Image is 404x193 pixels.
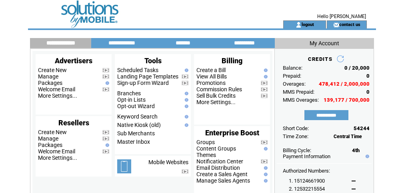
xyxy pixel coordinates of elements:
[148,159,188,165] a: Mobile Websites
[283,147,311,153] span: Billing Cycle:
[261,94,268,98] img: video.png
[261,81,268,85] img: video.png
[196,158,243,165] a: Notification Center
[117,96,146,103] a: Opt-in Lists
[283,125,309,131] span: Short Code:
[324,97,370,103] span: 139,177 / 700,000
[262,173,268,176] img: help.gif
[102,68,109,72] img: video.png
[38,86,75,92] a: Welcome Email
[117,73,178,80] a: Landing Page Templates
[283,81,306,87] span: Overages:
[102,137,109,141] img: video.png
[102,130,109,135] img: video.png
[104,143,109,147] img: help.gif
[102,87,109,92] img: video.png
[310,40,339,46] span: My Account
[262,147,268,151] img: help.gif
[205,129,259,137] span: Enterprise Boost
[38,129,67,135] a: Create New
[283,65,302,71] span: Balance:
[117,113,158,120] a: Keyword Search
[117,159,131,173] img: mobile-websites.png
[117,139,150,145] a: Master Inbox
[354,125,370,131] span: 54244
[183,105,188,108] img: help.gif
[102,74,109,79] img: video.png
[262,166,268,170] img: help.gif
[183,92,188,95] img: help.gif
[183,98,188,102] img: help.gif
[283,73,301,79] span: Prepaid:
[104,81,109,85] img: help.gif
[261,140,268,145] img: video.png
[196,80,226,86] a: Promotions
[333,22,339,28] img: contact_us_icon.gif
[102,149,109,154] img: video.png
[344,65,370,71] span: 0 / 20,000
[366,73,370,79] span: 0
[117,122,161,128] a: Native Kiosk (old)
[334,134,362,139] span: Central Time
[289,186,325,192] span: 2. 12532215554
[196,67,226,73] a: Create a Bill
[261,159,268,164] img: video.png
[196,73,227,80] a: View All Bills
[196,86,242,92] a: Commission Rules
[222,56,242,65] span: Billing
[182,74,188,79] img: video.png
[196,171,248,177] a: Create a Sales Agent
[283,153,330,159] a: Payment Information
[183,123,188,127] img: help.gif
[196,152,216,158] a: Themes
[196,92,236,99] a: Sell Bulk Credits
[283,133,308,139] span: Time Zone:
[144,56,162,65] span: Tools
[302,22,314,27] a: logout
[38,148,75,155] a: Welcome Email
[38,155,77,161] a: More Settings...
[366,89,370,95] span: 0
[196,99,236,105] a: More Settings...
[117,90,141,96] a: Branches
[261,87,268,92] img: video.png
[308,56,332,62] span: CREDITS
[117,67,158,73] a: Scheduled Tasks
[55,56,92,65] span: Advertisers
[262,179,268,183] img: help.gif
[117,103,155,109] a: Opt-out Wizard
[117,130,155,137] a: Sub Merchants
[296,22,302,28] img: account_icon.gif
[317,14,366,19] span: Hello [PERSON_NAME]
[38,135,58,142] a: Manage
[283,97,319,103] span: MMS Overages:
[117,80,169,86] a: Sign-up Form Wizard
[352,147,360,153] span: 4th
[339,22,360,27] a: contact us
[196,145,236,152] a: Content Groups
[196,165,240,171] a: Email Distribution
[38,73,58,80] a: Manage
[262,75,268,78] img: help.gif
[182,81,188,85] img: video.png
[38,80,62,86] a: Packages
[364,155,369,158] img: help.gif
[262,68,268,72] img: help.gif
[283,89,314,95] span: MMS Prepaid:
[183,115,188,119] img: help.gif
[38,67,67,73] a: Create New
[58,119,89,127] span: Resellers
[289,178,325,184] span: 1. 15124661900
[319,81,370,87] span: 478,412 / 2,000,000
[182,169,188,174] img: video.png
[196,177,250,184] a: Manage Sales Agents
[38,92,77,99] a: More Settings...
[38,142,62,148] a: Packages
[196,139,215,145] a: Groups
[283,168,330,174] span: Authorized Numbers:
[183,68,188,72] img: help.gif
